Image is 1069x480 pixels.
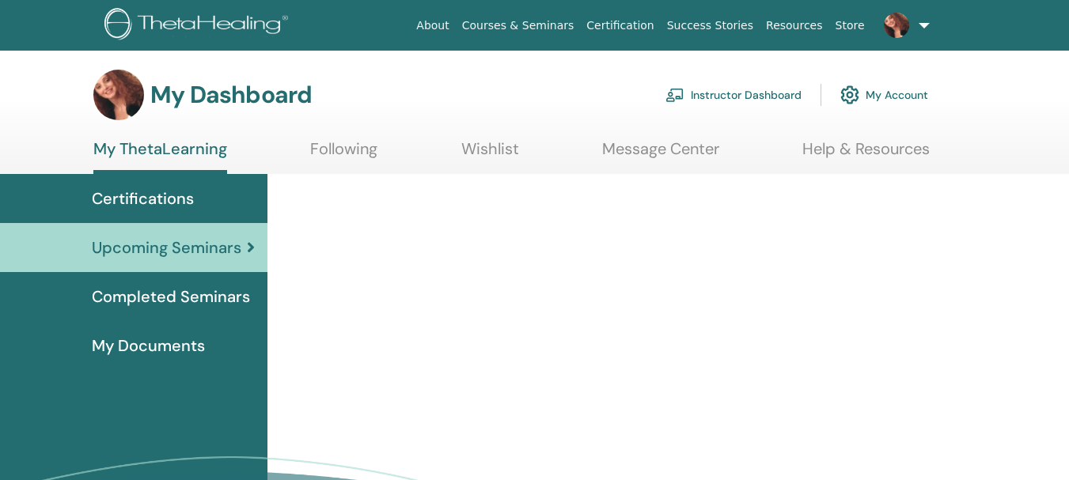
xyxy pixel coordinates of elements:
a: Store [829,11,871,40]
a: My ThetaLearning [93,139,227,174]
a: About [410,11,455,40]
img: chalkboard-teacher.svg [665,88,684,102]
a: Courses & Seminars [456,11,581,40]
img: logo.png [104,8,294,43]
a: My Account [840,77,928,112]
a: Following [310,139,377,170]
span: My Documents [92,334,205,357]
a: Message Center [602,139,719,170]
a: Wishlist [461,139,519,170]
img: cog.svg [840,81,859,108]
a: Certification [580,11,660,40]
span: Upcoming Seminars [92,236,241,259]
a: Success Stories [661,11,760,40]
h3: My Dashboard [150,81,312,109]
img: default.jpg [884,13,909,38]
span: Certifications [92,187,194,210]
img: default.jpg [93,70,144,120]
a: Instructor Dashboard [665,77,802,112]
a: Help & Resources [802,139,930,170]
a: Resources [760,11,829,40]
span: Completed Seminars [92,285,250,308]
